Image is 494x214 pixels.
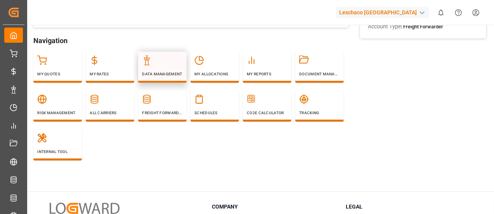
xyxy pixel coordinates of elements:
p: My Allocations [194,71,235,77]
p: My Rates [90,71,130,77]
h3: Company [212,203,336,211]
button: show 0 new notifications [432,4,450,21]
p: Document Management [299,71,340,77]
div: Leschaco [GEOGRAPHIC_DATA] [336,7,429,18]
p: Internal Tool [37,149,78,155]
p: CO2e Calculator [247,110,288,116]
p: Freight Forwarder [142,110,183,116]
p: Risk Management [37,110,78,116]
p: All Carriers [90,110,130,116]
button: Leschaco [GEOGRAPHIC_DATA] [336,5,432,20]
button: Help Center [450,4,467,21]
h3: Legal [346,203,470,211]
img: Logward Logo [50,203,120,214]
p: My Quotes [37,71,78,77]
p: Tracking [299,110,340,116]
p: My Reports [247,71,288,77]
span: : Freight Forwarder [401,24,443,30]
span: Navigation [33,35,348,46]
p: Schedules [194,110,235,116]
span: Account Type [368,23,401,31]
p: Data Management [142,71,183,77]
